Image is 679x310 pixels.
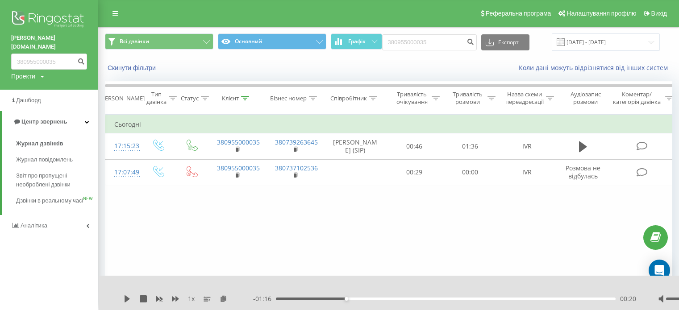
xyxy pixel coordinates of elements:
[498,133,556,159] td: IVR
[275,138,318,146] a: 380739263645
[387,159,442,185] td: 00:29
[217,164,260,172] a: 380955000035
[114,164,132,181] div: 17:07:49
[16,171,94,189] span: Звіт про пропущені необроблені дзвінки
[222,95,239,102] div: Клієнт
[105,64,160,72] button: Скинути фільтри
[21,118,67,125] span: Центр звернень
[11,9,87,31] img: Ringostat logo
[188,294,195,303] span: 1 x
[21,222,47,229] span: Аналiтика
[651,10,667,17] span: Вихід
[16,136,98,152] a: Журнал дзвінків
[105,33,213,50] button: Всі дзвінки
[146,91,167,106] div: Тип дзвінка
[253,294,276,303] span: - 01:16
[11,54,87,70] input: Пошук за номером
[519,63,672,72] a: Коли дані можуть відрізнятися вiд інших систем
[345,297,348,301] div: Accessibility label
[442,159,498,185] td: 00:00
[105,116,677,133] td: Сьогодні
[394,91,429,106] div: Тривалість очікування
[16,139,63,148] span: Журнал дзвінків
[114,137,132,155] div: 17:15:23
[120,38,149,45] span: Всі дзвінки
[330,95,367,102] div: Співробітник
[16,193,98,209] a: Дзвінки в реальному часіNEW
[387,133,442,159] td: 00:46
[566,164,600,180] span: Розмова не відбулась
[567,10,636,17] span: Налаштування профілю
[16,97,41,103] span: Дашборд
[382,34,477,50] input: Пошук за номером
[181,95,199,102] div: Статус
[16,168,98,193] a: Звіт про пропущені необроблені дзвінки
[11,33,87,51] a: [PERSON_NAME][DOMAIN_NAME]
[16,152,98,168] a: Журнал повідомлень
[450,91,485,106] div: Тривалість розмови
[16,196,83,205] span: Дзвінки в реальному часі
[218,33,326,50] button: Основний
[486,10,551,17] span: Реферальна програма
[442,133,498,159] td: 01:36
[564,91,607,106] div: Аудіозапис розмови
[324,133,387,159] td: [PERSON_NAME] (SIP)
[217,138,260,146] a: 380955000035
[2,111,98,132] a: Центр звернень
[649,260,670,281] div: Open Intercom Messenger
[275,164,318,172] a: 380737102536
[620,294,636,303] span: 00:20
[481,34,529,50] button: Експорт
[348,38,366,45] span: Графік
[11,72,35,81] div: Проекти
[270,95,307,102] div: Бізнес номер
[100,95,145,102] div: [PERSON_NAME]
[505,91,544,106] div: Назва схеми переадресації
[498,159,556,185] td: IVR
[611,91,663,106] div: Коментар/категорія дзвінка
[331,33,382,50] button: Графік
[16,155,73,164] span: Журнал повідомлень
